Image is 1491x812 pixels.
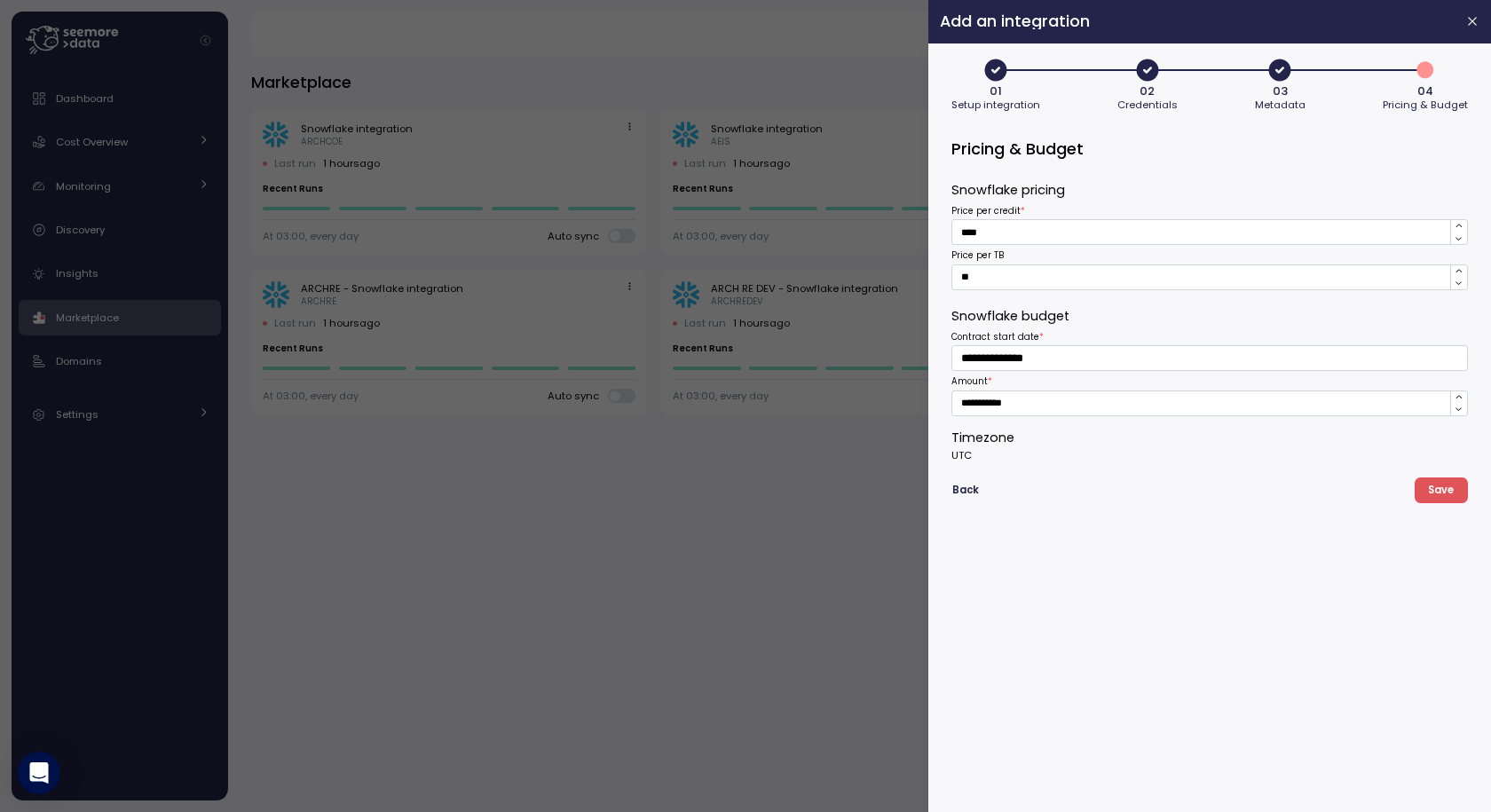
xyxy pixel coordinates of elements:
button: 03Metadata [1255,55,1306,114]
span: 03 [1273,85,1288,97]
span: Metadata [1255,100,1306,110]
span: 04 [1417,85,1433,97]
span: Back [952,478,979,502]
button: 404Pricing & Budget [1383,55,1468,114]
span: Save [1428,478,1454,502]
button: Save [1415,477,1468,503]
h2: Add an integration [940,13,1451,29]
p: Snowflake budget [951,306,1468,327]
button: 01Setup integration [951,55,1040,114]
span: 01 [990,85,1002,97]
p: Snowflake pricing [951,180,1468,201]
span: Credentials [1117,100,1178,110]
span: 4 [1410,55,1440,85]
h3: Pricing & Budget [951,138,1468,160]
span: Setup integration [951,100,1040,110]
button: 02Credentials [1117,55,1178,114]
p: UTC [951,448,1468,462]
button: Back [951,477,980,503]
span: Pricing & Budget [1383,100,1468,110]
p: Timezone [951,428,1468,448]
span: 02 [1140,85,1156,97]
div: Open Intercom Messenger [18,752,60,794]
